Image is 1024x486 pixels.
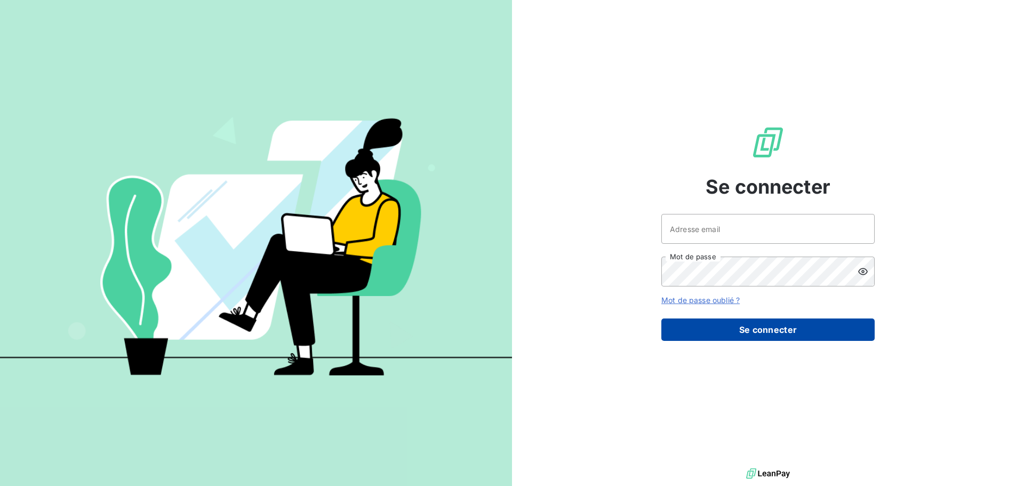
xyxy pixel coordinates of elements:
[661,318,875,341] button: Se connecter
[661,214,875,244] input: placeholder
[706,172,830,201] span: Se connecter
[661,296,740,305] a: Mot de passe oublié ?
[751,125,785,160] img: Logo LeanPay
[746,466,790,482] img: logo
